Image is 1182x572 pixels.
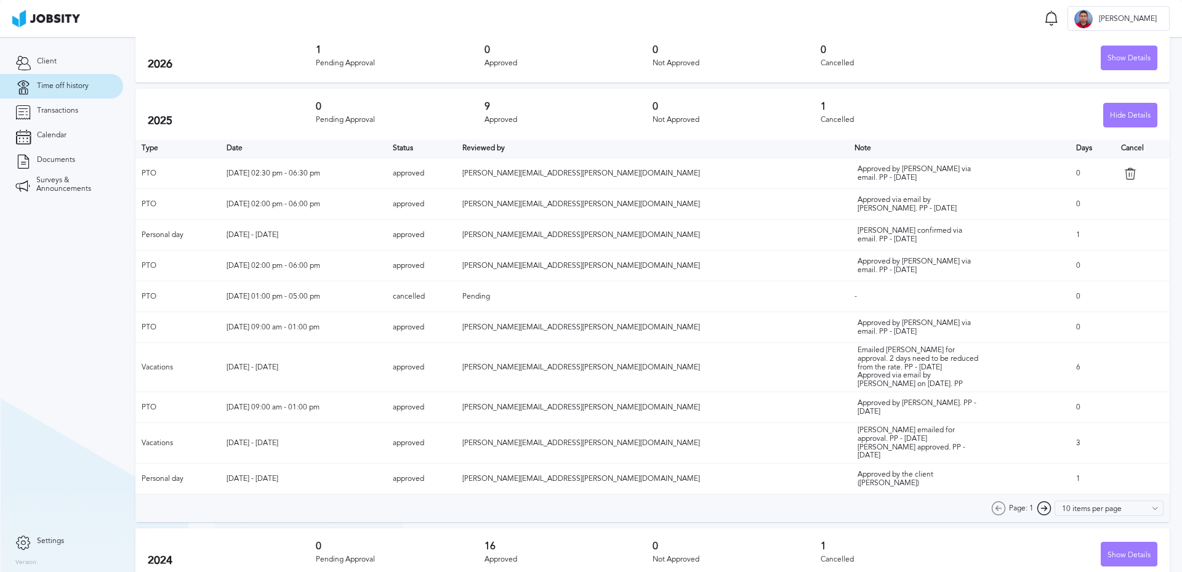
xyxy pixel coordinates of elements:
[462,292,490,300] span: Pending
[220,343,387,392] td: [DATE] - [DATE]
[220,251,387,281] td: [DATE] 02:00 pm - 06:00 pm
[135,392,220,423] td: PTO
[37,537,64,546] span: Settings
[36,176,108,193] span: Surveys & Announcements
[37,57,57,66] span: Client
[387,189,456,220] td: approved
[316,116,484,124] div: Pending Approval
[821,101,989,112] h3: 1
[37,131,66,140] span: Calendar
[1070,392,1114,423] td: 0
[858,426,981,460] div: [PERSON_NAME] emailed for approval. PP - [DATE] [PERSON_NAME] approved. PP - [DATE]
[462,403,700,411] span: [PERSON_NAME][EMAIL_ADDRESS][PERSON_NAME][DOMAIN_NAME]
[135,140,220,158] th: Type
[135,189,220,220] td: PTO
[653,101,821,112] h3: 0
[1009,504,1034,513] span: Page: 1
[653,541,821,552] h3: 0
[462,438,700,447] span: [PERSON_NAME][EMAIL_ADDRESS][PERSON_NAME][DOMAIN_NAME]
[316,44,484,55] h3: 1
[484,59,653,68] div: Approved
[1070,220,1114,251] td: 1
[653,555,821,564] div: Not Approved
[148,554,316,567] h2: 2024
[37,156,75,164] span: Documents
[135,312,220,343] td: PTO
[462,230,700,239] span: [PERSON_NAME][EMAIL_ADDRESS][PERSON_NAME][DOMAIN_NAME]
[821,541,989,552] h3: 1
[653,59,821,68] div: Not Approved
[220,464,387,494] td: [DATE] - [DATE]
[387,312,456,343] td: approved
[220,140,387,158] th: Toggle SortBy
[484,116,653,124] div: Approved
[148,58,316,71] h2: 2026
[316,541,484,552] h3: 0
[220,423,387,464] td: [DATE] - [DATE]
[1067,6,1170,31] button: C[PERSON_NAME]
[387,281,456,312] td: cancelled
[135,464,220,494] td: Personal day
[387,140,456,158] th: Toggle SortBy
[1070,312,1114,343] td: 0
[387,392,456,423] td: approved
[316,59,484,68] div: Pending Approval
[1070,343,1114,392] td: 6
[316,555,484,564] div: Pending Approval
[316,101,484,112] h3: 0
[135,251,220,281] td: PTO
[1070,189,1114,220] td: 0
[858,196,981,213] div: Approved via email by [PERSON_NAME]. PP - [DATE]
[1104,103,1157,128] div: Hide Details
[858,257,981,275] div: Approved by [PERSON_NAME] via email. PP - [DATE]
[387,251,456,281] td: approved
[135,343,220,392] td: Vacations
[484,541,653,552] h3: 16
[1070,281,1114,312] td: 0
[387,220,456,251] td: approved
[15,559,38,566] label: Version:
[858,470,981,488] div: Approved by the client ([PERSON_NAME])
[387,158,456,189] td: approved
[462,323,700,331] span: [PERSON_NAME][EMAIL_ADDRESS][PERSON_NAME][DOMAIN_NAME]
[220,189,387,220] td: [DATE] 02:00 pm - 06:00 pm
[821,44,989,55] h3: 0
[653,116,821,124] div: Not Approved
[484,44,653,55] h3: 0
[848,140,1071,158] th: Toggle SortBy
[1101,46,1157,70] button: Show Details
[821,116,989,124] div: Cancelled
[135,281,220,312] td: PTO
[1070,251,1114,281] td: 0
[135,158,220,189] td: PTO
[1070,464,1114,494] td: 1
[462,261,700,270] span: [PERSON_NAME][EMAIL_ADDRESS][PERSON_NAME][DOMAIN_NAME]
[1070,158,1114,189] td: 0
[148,115,316,127] h2: 2025
[1101,542,1157,567] div: Show Details
[1070,423,1114,464] td: 3
[135,220,220,251] td: Personal day
[12,10,80,27] img: ab4bad089aa723f57921c736e9817d99.png
[854,292,857,300] span: -
[462,363,700,371] span: [PERSON_NAME][EMAIL_ADDRESS][PERSON_NAME][DOMAIN_NAME]
[858,346,981,389] div: Emailed [PERSON_NAME] for approval. 2 days need to be reduced from the rate. PP - [DATE] Approved...
[1101,46,1157,71] div: Show Details
[220,392,387,423] td: [DATE] 09:00 am - 01:00 pm
[387,464,456,494] td: approved
[462,474,700,483] span: [PERSON_NAME][EMAIL_ADDRESS][PERSON_NAME][DOMAIN_NAME]
[135,423,220,464] td: Vacations
[1101,542,1157,566] button: Show Details
[220,281,387,312] td: [DATE] 01:00 pm - 05:00 pm
[858,227,981,244] div: [PERSON_NAME] confirmed via email. PP - [DATE]
[462,169,700,177] span: [PERSON_NAME][EMAIL_ADDRESS][PERSON_NAME][DOMAIN_NAME]
[821,59,989,68] div: Cancelled
[484,101,653,112] h3: 9
[1103,103,1157,127] button: Hide Details
[1074,10,1093,28] div: C
[37,82,89,91] span: Time off history
[220,158,387,189] td: [DATE] 02:30 pm - 06:30 pm
[462,199,700,208] span: [PERSON_NAME][EMAIL_ADDRESS][PERSON_NAME][DOMAIN_NAME]
[484,555,653,564] div: Approved
[220,312,387,343] td: [DATE] 09:00 am - 01:00 pm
